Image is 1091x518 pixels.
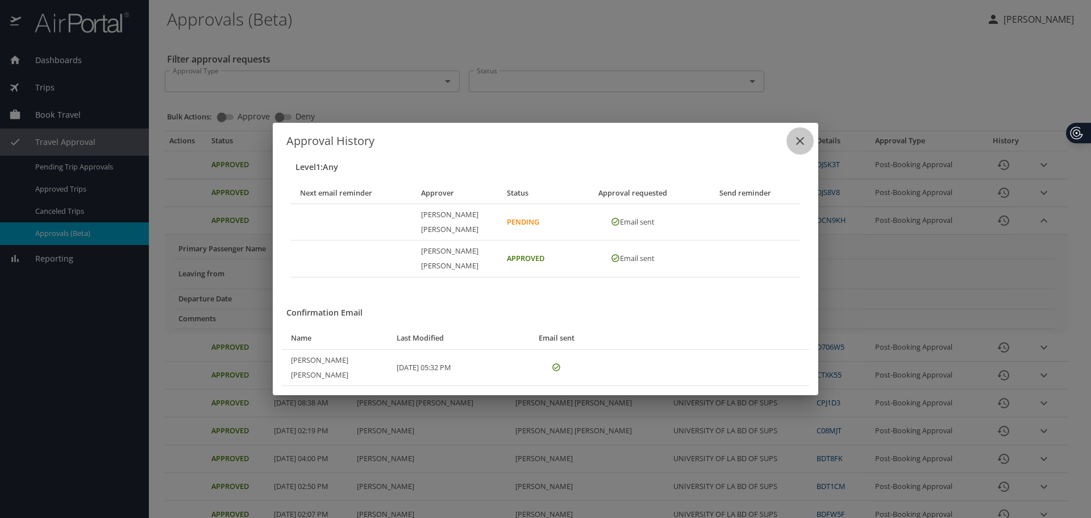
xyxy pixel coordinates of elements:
[286,132,805,150] h6: Approval History
[498,241,580,277] td: Approved
[412,204,498,241] th: [PERSON_NAME] [PERSON_NAME]
[282,328,388,349] th: Name
[295,159,800,176] h3: Level 1 : Any
[519,328,598,349] th: Email sent
[498,204,580,241] td: Pending
[580,241,690,277] td: Email sent
[412,183,498,204] th: Approver
[291,183,412,204] th: Next email reminder
[291,183,800,277] table: Approval history table
[282,328,809,386] table: Confirmation email table
[388,328,519,349] th: Last Modified
[282,350,388,386] th: [PERSON_NAME] [PERSON_NAME]
[580,183,690,204] th: Approval requested
[786,127,814,155] button: close
[580,204,690,241] td: Email sent
[412,241,498,277] th: [PERSON_NAME] [PERSON_NAME]
[498,183,580,204] th: Status
[388,350,519,386] td: [DATE] 05:32 PM
[690,183,800,204] th: Send reminder
[286,305,809,321] h3: Confirmation Email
